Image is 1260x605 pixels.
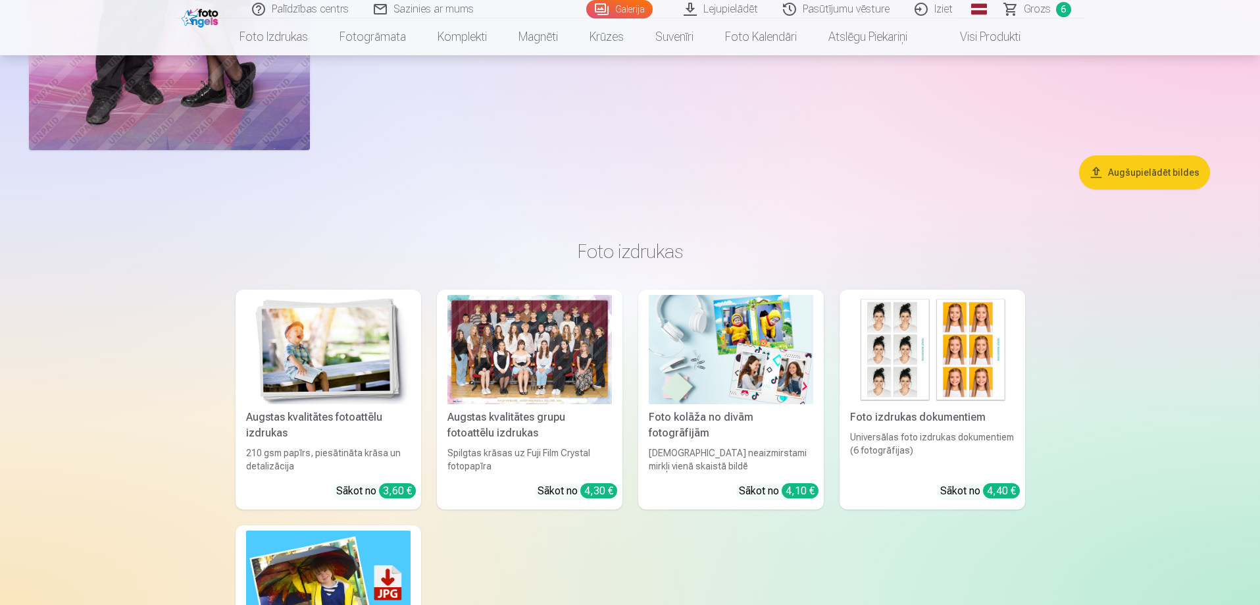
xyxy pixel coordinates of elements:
a: Visi produkti [923,18,1036,55]
a: Foto izdrukas dokumentiemFoto izdrukas dokumentiemUniversālas foto izdrukas dokumentiem (6 fotogr... [840,290,1025,510]
div: 210 gsm papīrs, piesātināta krāsa un detalizācija [241,446,416,473]
div: 4,10 € [782,483,819,498]
div: 4,30 € [580,483,617,498]
a: Augstas kvalitātes grupu fotoattēlu izdrukasSpilgtas krāsas uz Fuji Film Crystal fotopapīraSākot ... [437,290,622,510]
h3: Foto izdrukas [246,240,1015,263]
div: Sākot no [336,483,416,499]
img: /fa1 [182,5,222,28]
a: Magnēti [503,18,574,55]
div: Sākot no [739,483,819,499]
a: Krūzes [574,18,640,55]
div: Augstas kvalitātes fotoattēlu izdrukas [241,409,416,441]
div: Spilgtas krāsas uz Fuji Film Crystal fotopapīra [442,446,617,473]
div: Universālas foto izdrukas dokumentiem (6 fotogrāfijas) [845,431,1020,473]
img: Foto izdrukas dokumentiem [850,295,1015,405]
span: Grozs [1024,1,1051,17]
a: Augstas kvalitātes fotoattēlu izdrukasAugstas kvalitātes fotoattēlu izdrukas210 gsm papīrs, piesā... [236,290,421,510]
div: Sākot no [538,483,617,499]
span: 6 [1056,2,1071,17]
a: Komplekti [422,18,503,55]
a: Suvenīri [640,18,709,55]
img: Augstas kvalitātes fotoattēlu izdrukas [246,295,411,405]
img: Foto kolāža no divām fotogrāfijām [649,295,813,405]
div: 4,40 € [983,483,1020,498]
a: Foto kalendāri [709,18,813,55]
div: Augstas kvalitātes grupu fotoattēlu izdrukas [442,409,617,441]
div: Foto izdrukas dokumentiem [845,409,1020,425]
div: [DEMOGRAPHIC_DATA] neaizmirstami mirkļi vienā skaistā bildē [643,446,819,473]
div: Sākot no [940,483,1020,499]
div: 3,60 € [379,483,416,498]
a: Foto izdrukas [224,18,324,55]
div: Foto kolāža no divām fotogrāfijām [643,409,819,441]
a: Foto kolāža no divām fotogrāfijāmFoto kolāža no divām fotogrāfijām[DEMOGRAPHIC_DATA] neaizmirstam... [638,290,824,510]
a: Fotogrāmata [324,18,422,55]
button: Augšupielādēt bildes [1079,155,1210,190]
a: Atslēgu piekariņi [813,18,923,55]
